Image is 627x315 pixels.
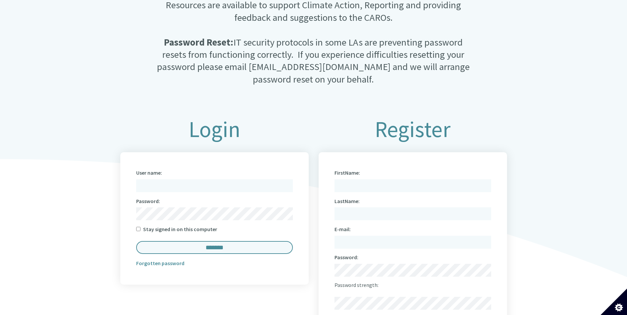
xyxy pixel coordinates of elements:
label: User name: [136,168,162,178]
span: Password strength: [334,282,378,288]
button: Set cookie preferences [601,289,627,315]
label: Password: [136,196,160,206]
label: Password: [334,253,358,262]
a: Forgotten password [136,259,184,267]
label: FirstName: [334,168,360,178]
h1: Login [120,117,309,142]
label: LastName: [334,196,360,206]
strong: Password Reset: [164,36,233,48]
label: Stay signed in on this computer [143,225,217,234]
h1: Register [319,117,507,142]
label: E-mail: [334,225,351,234]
